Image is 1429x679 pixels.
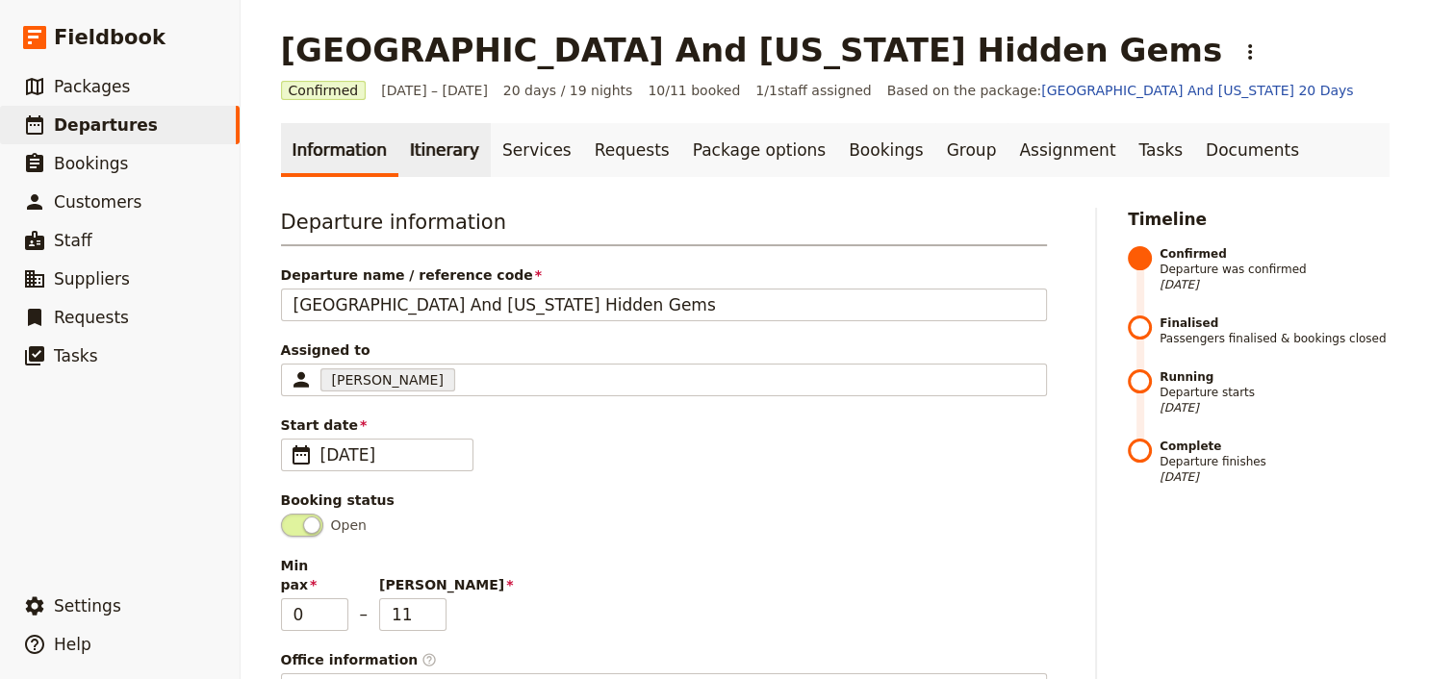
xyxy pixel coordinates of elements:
span: Suppliers [54,269,130,289]
a: Documents [1194,123,1311,177]
span: Packages [54,77,130,96]
input: Min pax [281,598,348,631]
a: Services [491,123,583,177]
span: Fieldbook [54,23,166,52]
span: Settings [54,596,121,616]
span: 1 / 1 staff assigned [755,81,871,100]
span: [DATE] [320,443,461,466]
span: Departure finishes [1160,439,1390,485]
span: Confirmed [281,81,367,100]
input: Departure name / reference code [281,289,1047,321]
span: 20 days / 19 nights [503,81,633,100]
a: Group [935,123,1008,177]
button: Actions [1234,36,1266,68]
a: Bookings [837,123,934,177]
span: Min pax [281,556,348,594]
a: Tasks [1127,123,1194,177]
span: Departure name / reference code [281,265,1047,285]
span: Staff [54,231,92,250]
h2: Timeline [1128,208,1390,231]
span: [DATE] [1160,400,1390,415]
span: Office information [281,650,1047,669]
strong: Confirmed [1160,246,1390,262]
span: [PERSON_NAME] [332,370,444,390]
span: Based on the package: [887,81,1354,100]
span: [DATE] [1160,277,1390,292]
span: ​ [290,443,313,466]
span: Departures [54,115,158,135]
span: [DATE] [1160,469,1390,485]
a: [GEOGRAPHIC_DATA] And [US_STATE] 20 Days [1041,83,1353,98]
a: Assignment [1008,123,1127,177]
a: Information [281,123,398,177]
strong: Finalised [1160,315,1390,331]
span: [PERSON_NAME] [379,575,447,594]
span: Requests [54,308,129,327]
span: ​ [421,652,437,667]
input: Assigned to[PERSON_NAME]Clear input [459,368,463,391]
a: Itinerary [398,123,491,177]
h1: [GEOGRAPHIC_DATA] And [US_STATE] Hidden Gems [281,31,1222,69]
span: Customers [54,192,141,212]
span: Start date [281,415,1047,435]
span: Bookings [54,154,128,173]
div: Booking status [281,490,1047,510]
span: Tasks [54,346,98,365]
span: Assigned to [281,340,1047,360]
span: Departure was confirmed [1160,246,1390,292]
span: Departure starts [1160,369,1390,415]
span: 10/11 booked [648,81,740,100]
span: Help [54,635,91,654]
span: Open [331,516,367,535]
strong: Complete [1160,439,1390,454]
strong: Running [1160,369,1390,385]
h3: Departure information [281,208,1047,246]
a: Requests [583,123,681,177]
span: Passengers finalised & bookings closed [1160,315,1390,346]
span: – [360,602,369,631]
input: [PERSON_NAME] [379,598,447,631]
a: Package options [681,123,837,177]
span: [DATE] – [DATE] [381,81,488,100]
